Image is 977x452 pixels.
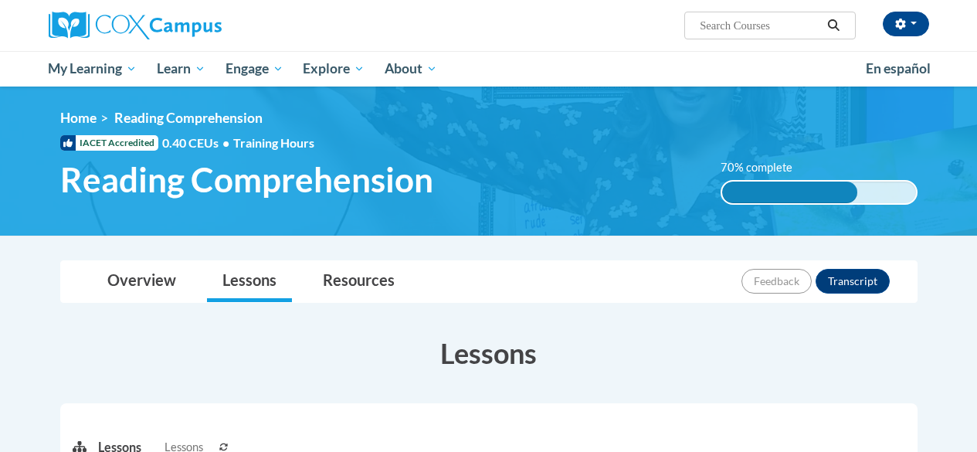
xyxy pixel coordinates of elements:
a: Home [60,110,97,126]
span: Engage [226,59,283,78]
a: En español [856,53,941,85]
input: Search Courses [698,16,822,35]
a: Cox Campus [49,12,327,39]
span: Learn [157,59,205,78]
img: Cox Campus [49,12,222,39]
button: Feedback [741,269,812,294]
span: About [385,59,437,78]
a: Explore [293,51,375,87]
span: 0.40 CEUs [162,134,233,151]
a: My Learning [39,51,148,87]
span: • [222,135,229,150]
a: Engage [215,51,293,87]
button: Transcript [816,269,890,294]
span: Explore [303,59,365,78]
a: Lessons [207,261,292,302]
a: About [375,51,447,87]
span: Reading Comprehension [60,159,433,200]
h3: Lessons [60,334,918,372]
a: Learn [147,51,215,87]
a: Overview [92,261,192,302]
span: IACET Accredited [60,135,158,151]
span: Training Hours [233,135,314,150]
button: Search [822,16,845,35]
span: My Learning [48,59,137,78]
span: En español [866,60,931,76]
div: 70% complete [722,182,858,203]
button: Account Settings [883,12,929,36]
div: Main menu [37,51,941,87]
a: Resources [307,261,410,302]
label: 70% complete [721,159,809,176]
span: Reading Comprehension [114,110,263,126]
